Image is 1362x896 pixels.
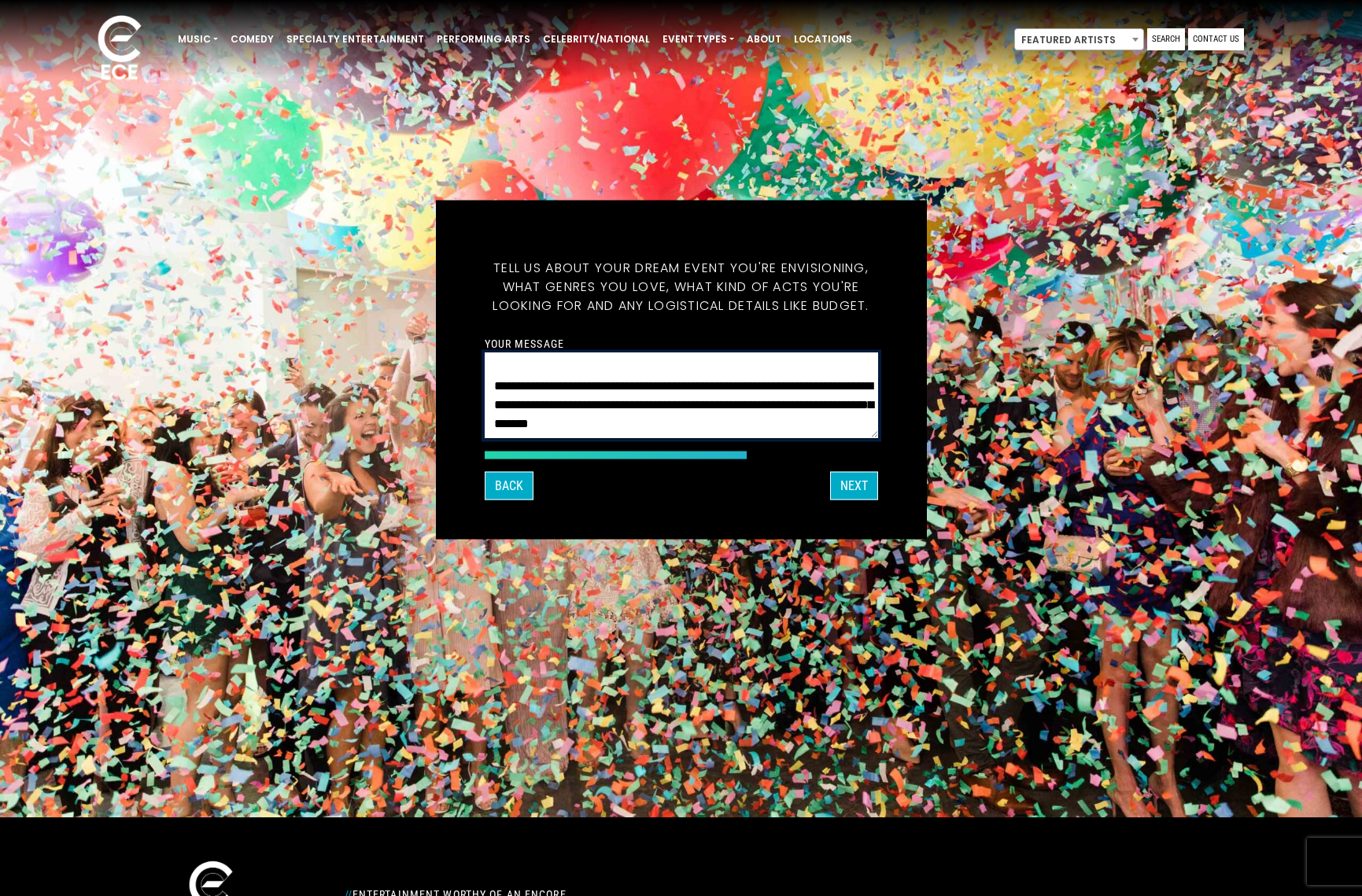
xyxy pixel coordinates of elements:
a: Contact Us [1188,28,1244,50]
label: Your message [485,336,564,350]
span: Featured Artists [1014,28,1144,50]
button: Back [485,471,533,500]
a: Performing Arts [430,26,537,53]
img: ece_new_logo_whitev2-1.png [80,11,159,87]
a: Event Types [656,26,740,53]
a: Comedy [224,26,280,53]
a: Music [172,26,224,53]
a: About [740,26,788,53]
span: Featured Artists [1015,29,1143,51]
a: Celebrity/National [537,26,656,53]
h5: Tell us about your dream event you're envisioning, what genres you love, what kind of acts you're... [485,239,878,334]
a: Search [1147,28,1185,50]
a: Locations [788,26,858,53]
button: Next [830,471,878,500]
a: Specialty Entertainment [280,26,430,53]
